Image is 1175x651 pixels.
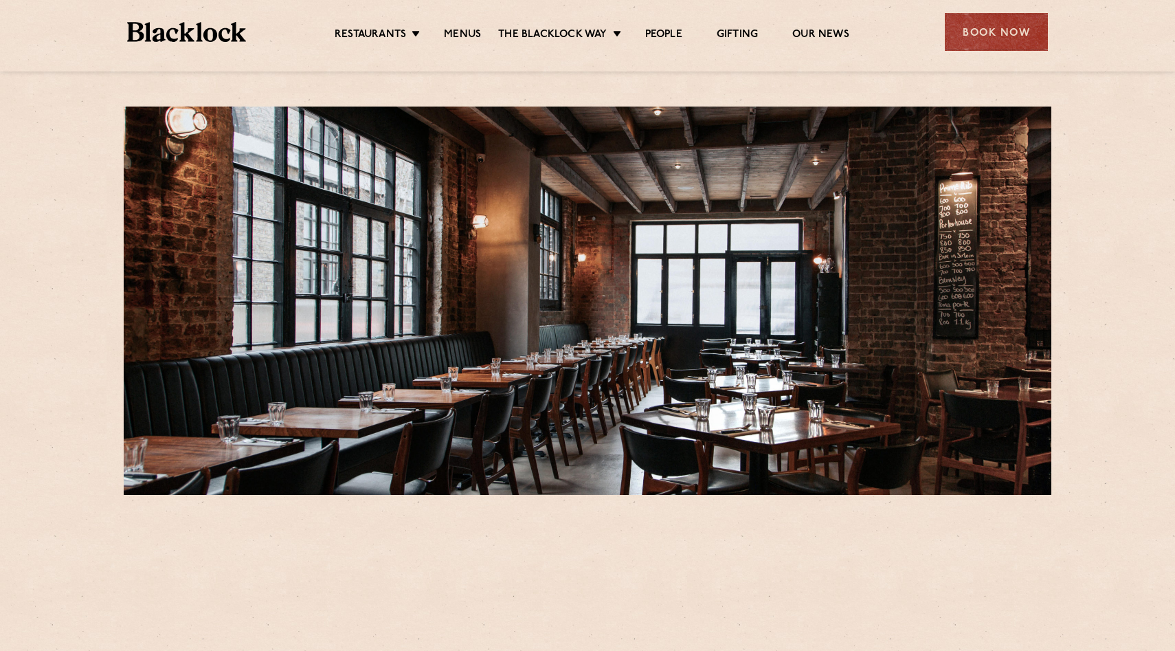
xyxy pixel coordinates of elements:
[444,28,481,43] a: Menus
[335,28,406,43] a: Restaurants
[645,28,682,43] a: People
[792,28,849,43] a: Our News
[945,13,1048,51] div: Book Now
[498,28,607,43] a: The Blacklock Way
[717,28,758,43] a: Gifting
[127,22,246,42] img: BL_Textured_Logo-footer-cropped.svg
